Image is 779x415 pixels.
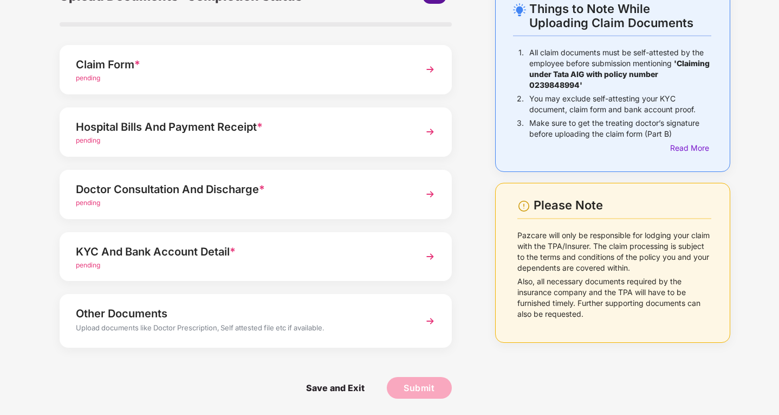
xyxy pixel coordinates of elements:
[420,60,440,79] img: svg+xml;base64,PHN2ZyBpZD0iTmV4dCIgeG1sbnM9Imh0dHA6Ly93d3cudzMub3JnLzIwMDAvc3ZnIiB3aWR0aD0iMzYiIG...
[76,322,405,336] div: Upload documents like Doctor Prescription, Self attested file etc if available.
[420,311,440,331] img: svg+xml;base64,PHN2ZyBpZD0iTmV4dCIgeG1sbnM9Imh0dHA6Ly93d3cudzMub3JnLzIwMDAvc3ZnIiB3aWR0aD0iMzYiIG...
[76,305,405,322] div: Other Documents
[529,59,710,90] b: 'Claiming under Tata AIG with policy number 0239848994'
[517,200,530,213] img: svg+xml;base64,PHN2ZyBpZD0iV2FybmluZ18tXzI0eDI0IiBkYXRhLW5hbWU9Ildhcm5pbmcgLSAyNHgyNCIgeG1sbnM9Im...
[76,181,405,198] div: Doctor Consultation And Discharge
[518,47,524,91] p: 1.
[76,56,405,73] div: Claim Form
[295,377,375,399] span: Save and Exit
[420,247,440,266] img: svg+xml;base64,PHN2ZyBpZD0iTmV4dCIgeG1sbnM9Imh0dHA6Ly93d3cudzMub3JnLzIwMDAvc3ZnIiB3aWR0aD0iMzYiIG...
[76,199,100,207] span: pending
[517,276,711,320] p: Also, all necessary documents required by the insurance company and the TPA will have to be furni...
[420,122,440,142] img: svg+xml;base64,PHN2ZyBpZD0iTmV4dCIgeG1sbnM9Imh0dHA6Ly93d3cudzMub3JnLzIwMDAvc3ZnIiB3aWR0aD0iMzYiIG...
[529,118,711,139] p: Make sure to get the treating doctor’s signature before uploading the claim form (Part B)
[529,93,711,115] p: You may exclude self-attesting your KYC document, claim form and bank account proof.
[387,377,452,399] button: Submit
[529,47,711,91] p: All claim documents must be self-attested by the employee before submission mentioning
[76,118,405,136] div: Hospital Bills And Payment Receipt
[529,2,711,30] div: Things to Note While Uploading Claim Documents
[76,261,100,269] span: pending
[517,230,711,273] p: Pazcare will only be responsible for lodging your claim with the TPA/Insurer. The claim processin...
[76,243,405,260] div: KYC And Bank Account Detail
[670,142,711,154] div: Read More
[76,136,100,144] span: pending
[76,74,100,82] span: pending
[513,3,526,16] img: svg+xml;base64,PHN2ZyB4bWxucz0iaHR0cDovL3d3dy53My5vcmcvMjAwMC9zdmciIHdpZHRoPSIyNC4wOTMiIGhlaWdodD...
[420,184,440,204] img: svg+xml;base64,PHN2ZyBpZD0iTmV4dCIgeG1sbnM9Imh0dHA6Ly93d3cudzMub3JnLzIwMDAvc3ZnIiB3aWR0aD0iMzYiIG...
[534,198,711,213] div: Please Note
[517,93,524,115] p: 2.
[517,118,524,139] p: 3.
